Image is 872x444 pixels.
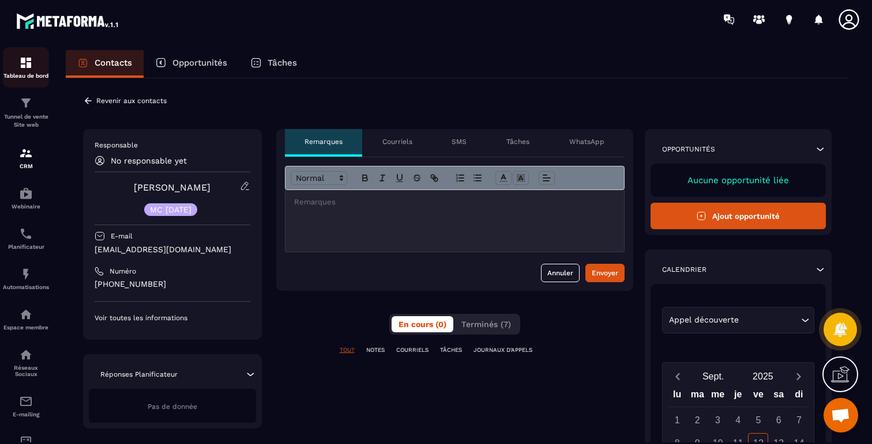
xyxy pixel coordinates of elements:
div: 6 [769,410,789,430]
div: ve [748,386,768,407]
p: TOUT [340,346,355,354]
div: 2 [687,410,708,430]
img: formation [19,56,33,70]
div: sa [769,386,789,407]
div: Ouvrir le chat [824,398,858,432]
p: SMS [452,137,467,146]
span: Terminés (7) [461,320,511,329]
p: Remarques [305,137,343,146]
div: Envoyer [592,267,618,279]
a: [PERSON_NAME] [134,182,211,193]
p: TÂCHES [440,346,462,354]
img: social-network [19,348,33,362]
img: logo [16,10,120,31]
p: Tâches [268,58,297,68]
p: Revenir aux contacts [96,97,167,105]
a: formationformationTunnel de vente Site web [3,88,49,138]
a: schedulerschedulerPlanificateur [3,218,49,259]
a: Contacts [66,50,144,78]
p: Tunnel de vente Site web [3,113,49,129]
img: automations [19,267,33,281]
img: automations [19,187,33,200]
button: Previous month [667,369,689,384]
a: social-networksocial-networkRéseaux Sociaux [3,339,49,386]
p: MC [DATE] [150,206,191,214]
p: Numéro [110,267,136,276]
div: 1 [667,410,687,430]
p: Planificateur [3,244,49,250]
div: me [708,386,728,407]
p: [EMAIL_ADDRESS][DOMAIN_NAME] [95,244,250,255]
a: Tâches [239,50,309,78]
button: Ajout opportunité [651,203,826,229]
p: Espace membre [3,324,49,331]
a: emailemailE-mailing [3,386,49,426]
p: JOURNAUX D'APPELS [473,346,532,354]
p: Opportunités [172,58,227,68]
div: ma [687,386,708,407]
img: email [19,394,33,408]
a: formationformationTableau de bord [3,47,49,88]
div: 5 [748,410,768,430]
div: 7 [789,410,809,430]
p: E-mail [111,232,133,241]
img: formation [19,96,33,110]
a: automationsautomationsWebinaire [3,178,49,218]
img: formation [19,146,33,160]
p: Réponses Planificateur [100,370,178,379]
p: No responsable yet [111,156,187,165]
p: COURRIELS [396,346,429,354]
a: automationsautomationsEspace membre [3,299,49,339]
button: Open years overlay [738,366,788,386]
div: 4 [728,410,748,430]
p: Courriels [382,137,412,146]
p: Calendrier [662,265,706,274]
p: Opportunités [662,145,715,154]
p: Responsable [95,141,250,150]
span: Pas de donnée [148,403,197,411]
div: 3 [708,410,728,430]
p: Webinaire [3,203,49,210]
p: Aucune opportunité liée [662,175,815,185]
div: lu [667,386,687,407]
p: Réseaux Sociaux [3,365,49,377]
p: CRM [3,163,49,169]
a: automationsautomationsAutomatisations [3,259,49,299]
button: Envoyer [585,264,625,282]
p: E-mailing [3,411,49,418]
img: automations [19,308,33,321]
p: Voir toutes les informations [95,313,250,322]
button: Annuler [541,264,580,282]
div: Search for option [662,307,815,333]
p: Tâches [506,137,529,146]
button: Terminés (7) [454,316,518,332]
div: je [728,386,748,407]
span: Appel découverte [667,314,742,327]
button: En cours (0) [392,316,453,332]
button: Next month [788,369,809,384]
button: Open months overlay [689,366,738,386]
p: NOTES [366,346,385,354]
p: Contacts [95,58,132,68]
p: [PHONE_NUMBER] [95,279,250,290]
span: En cours (0) [399,320,446,329]
input: Search for option [742,314,799,327]
p: Automatisations [3,284,49,290]
img: scheduler [19,227,33,241]
p: WhatsApp [569,137,604,146]
a: Opportunités [144,50,239,78]
p: Tableau de bord [3,73,49,79]
div: di [789,386,809,407]
a: formationformationCRM [3,138,49,178]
